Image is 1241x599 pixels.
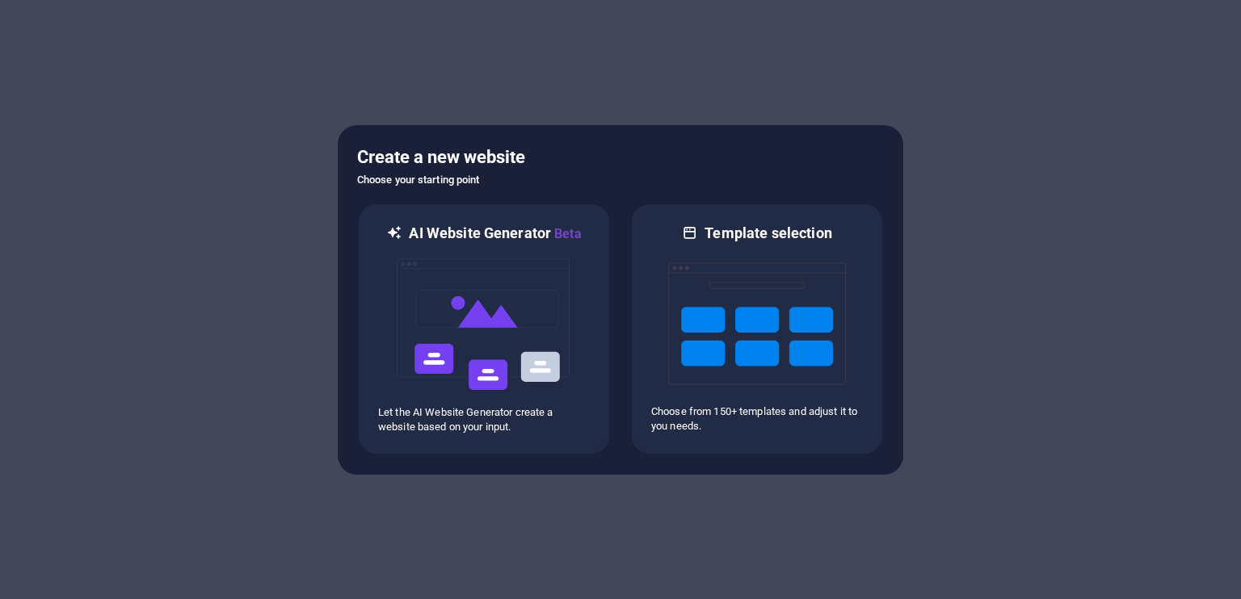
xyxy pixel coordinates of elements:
p: Let the AI Website Generator create a website based on your input. [378,405,590,434]
h6: Choose your starting point [357,170,884,190]
h6: Template selection [705,224,831,243]
div: AI Website GeneratorBetaaiLet the AI Website Generator create a website based on your input. [357,203,611,455]
h6: AI Website Generator [409,224,581,244]
img: ai [395,244,573,405]
h5: Create a new website [357,145,884,170]
span: Beta [551,226,582,241]
div: Template selectionChoose from 150+ templates and adjust it to you needs. [630,203,884,455]
p: Choose from 150+ templates and adjust it to you needs. [651,404,863,434]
